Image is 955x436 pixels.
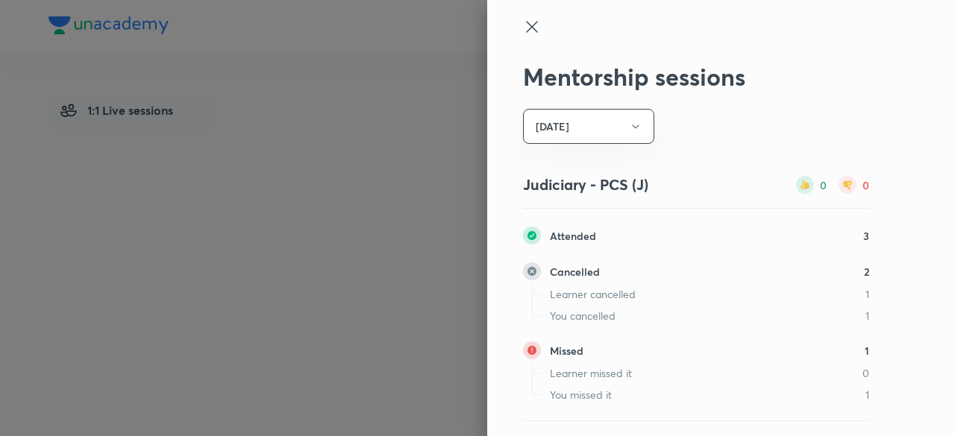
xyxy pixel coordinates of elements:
h4: Judiciary - PCS (J) [523,174,648,196]
h2: Mentorship sessions [523,63,869,91]
span: 1 [865,387,869,402]
button: [DATE] [523,109,654,144]
img: dislike [839,176,857,194]
h6: Missed [550,343,583,358]
img: - [523,341,541,359]
h6: 3 [863,228,869,244]
span: You missed it [550,387,612,402]
span: 1 [865,308,869,323]
h6: Cancelled [550,264,600,279]
span: You cancelled [550,308,616,323]
span: 1 [865,286,869,302]
h6: 0 [862,177,869,193]
span: 0 [862,365,869,381]
h6: 2 [864,264,869,279]
h6: Attended [550,228,596,244]
img: - [523,227,541,244]
span: Support [58,12,98,24]
span: Learner cancelled [550,286,636,302]
h6: 1 [865,343,869,358]
span: Learner missed it [550,365,632,381]
img: - [523,262,541,280]
h6: 0 [820,177,827,193]
img: like [796,176,814,194]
